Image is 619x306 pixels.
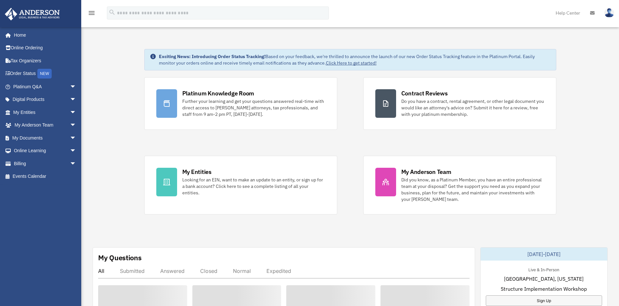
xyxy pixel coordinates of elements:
[70,157,83,170] span: arrow_drop_down
[182,177,325,196] div: Looking for an EIN, want to make an update to an entity, or sign up for a bank account? Click her...
[70,119,83,132] span: arrow_drop_down
[363,77,556,130] a: Contract Reviews Do you have a contract, rental agreement, or other legal document you would like...
[5,67,86,80] a: Order StatusNEW
[481,248,607,261] div: [DATE]-[DATE]
[5,119,86,132] a: My Anderson Teamarrow_drop_down
[88,11,96,17] a: menu
[401,98,544,117] div: Do you have a contract, rental agreement, or other legal document you would like an attorney's ad...
[5,54,86,67] a: Tax Organizers
[70,144,83,158] span: arrow_drop_down
[401,177,544,202] div: Did you know, as a Platinum Member, you have an entire professional team at your disposal? Get th...
[120,268,145,274] div: Submitted
[109,9,116,16] i: search
[5,80,86,93] a: Platinum Q&Aarrow_drop_down
[70,106,83,119] span: arrow_drop_down
[88,9,96,17] i: menu
[70,93,83,106] span: arrow_drop_down
[363,156,556,214] a: My Anderson Team Did you know, as a Platinum Member, you have an entire professional team at your...
[37,69,52,79] div: NEW
[326,60,377,66] a: Click Here to get started!
[5,144,86,157] a: Online Learningarrow_drop_down
[401,168,451,176] div: My Anderson Team
[5,93,86,106] a: Digital Productsarrow_drop_down
[266,268,291,274] div: Expedited
[233,268,251,274] div: Normal
[604,8,614,18] img: User Pic
[70,80,83,93] span: arrow_drop_down
[182,168,212,176] div: My Entities
[159,54,265,59] strong: Exciting News: Introducing Order Status Tracking!
[70,131,83,145] span: arrow_drop_down
[144,77,337,130] a: Platinum Knowledge Room Further your learning and get your questions answered real-time with dire...
[5,42,86,55] a: Online Ordering
[182,89,254,97] div: Platinum Knowledge Room
[98,253,142,263] div: My Questions
[144,156,337,214] a: My Entities Looking for an EIN, want to make an update to an entity, or sign up for a bank accoun...
[5,157,86,170] a: Billingarrow_drop_down
[159,53,551,66] div: Based on your feedback, we're thrilled to announce the launch of our new Order Status Tracking fe...
[200,268,217,274] div: Closed
[504,275,584,283] span: [GEOGRAPHIC_DATA], [US_STATE]
[98,268,104,274] div: All
[5,170,86,183] a: Events Calendar
[5,106,86,119] a: My Entitiesarrow_drop_down
[5,29,83,42] a: Home
[401,89,448,97] div: Contract Reviews
[486,295,602,306] a: Sign Up
[501,285,587,293] span: Structure Implementation Workshop
[182,98,325,117] div: Further your learning and get your questions answered real-time with direct access to [PERSON_NAM...
[5,131,86,144] a: My Documentsarrow_drop_down
[523,266,564,273] div: Live & In-Person
[3,8,62,20] img: Anderson Advisors Platinum Portal
[160,268,185,274] div: Answered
